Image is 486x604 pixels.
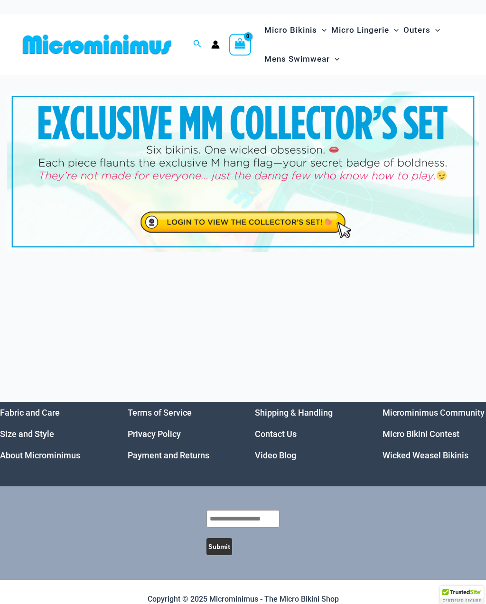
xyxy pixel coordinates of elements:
[430,18,440,42] span: Menu Toggle
[229,34,251,56] a: View Shopping Cart, empty
[128,408,192,418] a: Terms of Service
[383,429,459,439] a: Micro Bikini Contest
[19,34,175,55] img: MM SHOP LOGO FLAT
[383,450,468,460] a: Wicked Weasel Bikinis
[329,16,401,45] a: Micro LingerieMenu ToggleMenu Toggle
[403,18,430,42] span: Outers
[383,408,485,418] a: Microminimus Community
[255,408,333,418] a: Shipping & Handling
[211,40,220,49] a: Account icon link
[7,92,479,252] img: Exclusive Collector's Drop Bikini
[128,429,181,439] a: Privacy Policy
[261,14,467,75] nav: Site Navigation
[255,450,296,460] a: Video Blog
[255,402,359,466] aside: Footer Widget 3
[255,429,297,439] a: Contact Us
[317,18,327,42] span: Menu Toggle
[255,402,359,466] nav: Menu
[331,18,389,42] span: Micro Lingerie
[128,402,232,466] aside: Footer Widget 2
[440,586,484,604] div: TrustedSite Certified
[128,402,232,466] nav: Menu
[262,16,329,45] a: Micro BikinisMenu ToggleMenu Toggle
[264,47,330,71] span: Mens Swimwear
[262,45,342,74] a: Mens SwimwearMenu ToggleMenu Toggle
[206,538,232,555] button: Submit
[330,47,339,71] span: Menu Toggle
[128,450,209,460] a: Payment and Returns
[264,18,317,42] span: Micro Bikinis
[389,18,399,42] span: Menu Toggle
[401,16,442,45] a: OutersMenu ToggleMenu Toggle
[193,38,202,50] a: Search icon link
